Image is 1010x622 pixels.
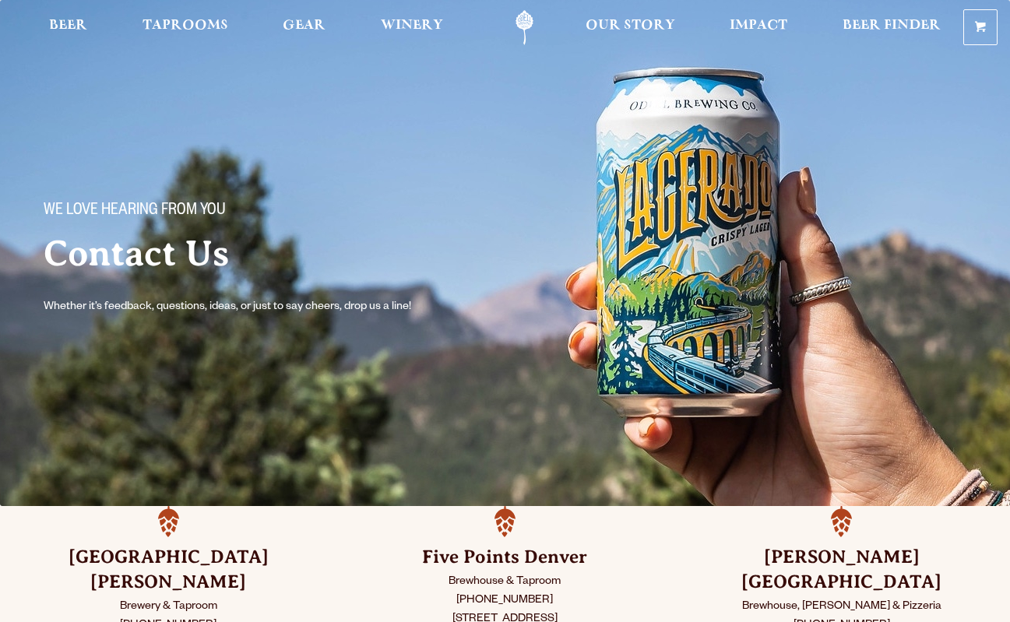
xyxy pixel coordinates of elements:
[49,19,87,32] span: Beer
[720,10,797,45] a: Impact
[39,545,297,595] h3: [GEOGRAPHIC_DATA][PERSON_NAME]
[495,10,554,45] a: Odell Home
[832,10,951,45] a: Beer Finder
[371,10,453,45] a: Winery
[273,10,336,45] a: Gear
[283,19,326,32] span: Gear
[730,19,787,32] span: Impact
[381,19,443,32] span: Winery
[132,10,238,45] a: Taprooms
[44,234,530,273] h2: Contact Us
[143,19,228,32] span: Taprooms
[843,19,941,32] span: Beer Finder
[375,545,634,570] h3: Five Points Denver
[586,19,675,32] span: Our Story
[713,545,971,595] h3: [PERSON_NAME] [GEOGRAPHIC_DATA]
[39,10,97,45] a: Beer
[44,202,226,222] span: We love hearing from you
[44,298,442,317] p: Whether it’s feedback, questions, ideas, or just to say cheers, drop us a line!
[575,10,685,45] a: Our Story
